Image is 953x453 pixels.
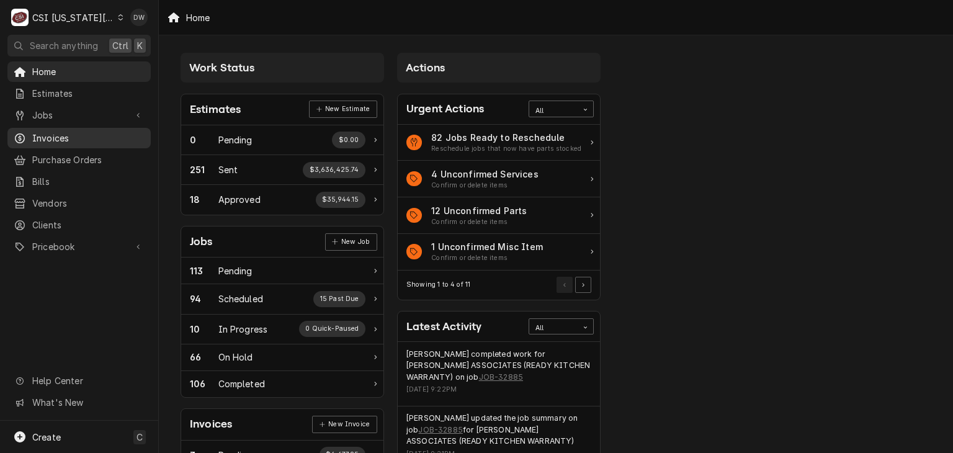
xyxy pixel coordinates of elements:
[398,234,600,271] a: Action Item
[32,87,145,100] span: Estimates
[431,168,539,181] div: Action Item Title
[32,11,114,24] div: CSI [US_STATE][GEOGRAPHIC_DATA]
[7,61,151,82] a: Home
[32,197,145,210] span: Vendors
[181,226,383,258] div: Card Header
[181,53,384,83] div: Card Column Header
[316,192,366,208] div: Work Status Supplemental Data
[11,9,29,26] div: C
[218,133,253,146] div: Work Status Title
[32,109,126,122] span: Jobs
[398,271,600,300] div: Card Footer: Pagination
[398,312,600,342] div: Card Header
[181,258,383,284] a: Work Status
[190,193,218,206] div: Work Status Count
[535,323,571,333] div: All
[181,315,383,344] div: Work Status
[418,424,462,436] a: JOB-32885
[181,125,383,155] a: Work Status
[136,431,143,444] span: C
[299,321,365,337] div: Work Status Supplemental Data
[431,240,543,253] div: Action Item Title
[406,349,591,383] div: Event String
[30,39,98,52] span: Search anything
[555,277,592,293] div: Pagination Controls
[190,351,218,364] div: Work Status Count
[406,318,481,335] div: Card Title
[398,94,600,125] div: Card Header
[398,342,600,406] div: Event
[218,292,263,305] div: Work Status Title
[181,284,383,314] a: Work Status
[190,163,218,176] div: Work Status Count
[406,61,445,74] span: Actions
[397,53,601,83] div: Card Column Header
[181,371,383,397] a: Work Status
[32,396,143,409] span: What's New
[181,409,383,440] div: Card Header
[431,131,581,144] div: Action Item Title
[218,351,253,364] div: Work Status Title
[181,258,383,397] div: Card Data
[397,94,601,300] div: Card: Urgent Actions
[130,9,148,26] div: DW
[7,215,151,235] a: Clients
[303,162,365,178] div: Work Status Supplemental Data
[7,35,151,56] button: Search anythingCtrlK
[190,101,241,118] div: Card Title
[398,197,600,234] a: Action Item
[7,171,151,192] a: Bills
[309,101,377,118] a: New Estimate
[218,193,261,206] div: Work Status Title
[406,280,470,290] div: Current Page Details
[7,193,151,213] a: Vendors
[479,372,523,383] a: JOB-32885
[181,94,383,125] div: Card Header
[218,163,238,176] div: Work Status Title
[218,323,268,336] div: Work Status Title
[190,416,232,433] div: Card Title
[7,392,151,413] a: Go to What's New
[575,277,591,293] button: Go to Next Page
[181,125,383,215] div: Card Data
[7,236,151,257] a: Go to Pricebook
[112,39,128,52] span: Ctrl
[181,185,383,214] a: Work Status
[312,416,377,433] a: New Invoice
[190,377,218,390] div: Work Status Count
[181,155,383,185] a: Work Status
[431,181,539,191] div: Action Item Suggestion
[332,132,365,148] div: Work Status Supplemental Data
[32,240,126,253] span: Pricebook
[190,323,218,336] div: Work Status Count
[535,106,571,116] div: All
[406,101,484,117] div: Card Title
[398,161,600,197] a: Action Item
[431,217,527,227] div: Action Item Suggestion
[7,105,151,125] a: Go to Jobs
[32,153,145,166] span: Purchase Orders
[7,370,151,391] a: Go to Help Center
[137,39,143,52] span: K
[431,253,543,263] div: Action Item Suggestion
[7,83,151,104] a: Estimates
[406,385,591,395] div: Event Timestamp
[325,233,377,251] div: Card Link Button
[406,413,591,447] div: Event String
[181,344,383,371] a: Work Status
[313,291,365,307] div: Work Status Supplemental Data
[32,432,61,442] span: Create
[406,349,591,400] div: Event Details
[312,416,377,433] div: Card Link Button
[190,233,213,250] div: Card Title
[398,125,600,161] div: Action Item
[181,94,384,215] div: Card: Estimates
